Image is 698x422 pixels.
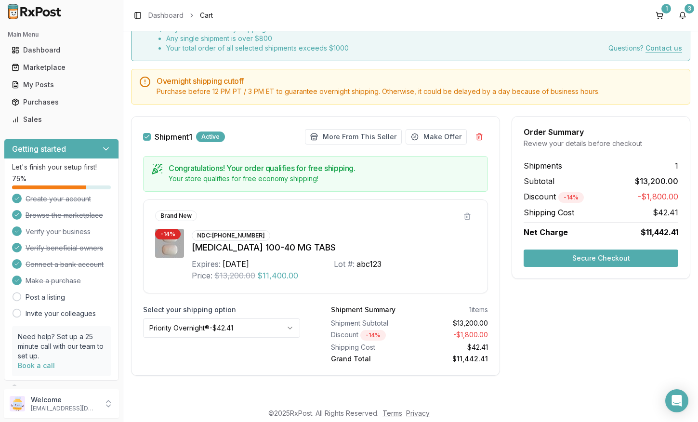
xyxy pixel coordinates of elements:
[334,258,355,270] div: Lot #:
[524,192,584,201] span: Discount
[12,97,111,107] div: Purchases
[257,270,298,281] span: $11,400.00
[4,381,119,398] button: Support
[653,207,678,218] span: $42.41
[675,160,678,171] span: 1
[524,160,562,171] span: Shipments
[382,409,402,417] a: Terms
[18,332,105,361] p: Need help? Set up a 25 minute call with our team to set up.
[331,343,406,352] div: Shipping Cost
[8,41,115,59] a: Dashboard
[608,43,682,53] div: Questions?
[413,330,488,341] div: - $1,800.00
[331,354,406,364] div: Grand Total
[331,318,406,328] div: Shipment Subtotal
[413,318,488,328] div: $13,200.00
[641,226,678,238] span: $11,442.41
[635,175,678,187] span: $13,200.00
[4,4,66,19] img: RxPost Logo
[558,192,584,203] div: - 14 %
[524,128,678,136] div: Order Summary
[31,395,98,405] p: Welcome
[143,305,300,315] label: Select your shipping option
[8,31,115,39] h2: Main Menu
[214,270,255,281] span: $13,200.00
[18,361,55,369] a: Book a call
[12,45,111,55] div: Dashboard
[157,24,349,53] div: Qualify for free economy shipping when
[8,76,115,93] a: My Posts
[8,93,115,111] a: Purchases
[8,59,115,76] a: Marketplace
[26,211,103,220] span: Browse the marketplace
[12,80,111,90] div: My Posts
[406,409,430,417] a: Privacy
[169,174,480,184] div: Your store qualifies for free economy shipping!
[661,4,671,13] div: 1
[413,343,488,352] div: $42.41
[638,191,678,203] span: -$1,800.00
[406,129,467,145] button: Make Offer
[26,227,91,237] span: Verify your business
[360,330,386,341] div: - 14 %
[4,42,119,58] button: Dashboard
[157,77,682,85] h5: Overnight shipping cutoff
[524,207,574,218] span: Shipping Cost
[192,258,221,270] div: Expires:
[4,112,119,127] button: Sales
[166,34,349,43] li: Any single shipment is over $ 800
[413,354,488,364] div: $11,442.41
[685,4,694,13] div: 3
[26,309,96,318] a: Invite your colleagues
[305,129,402,145] button: More From This Seller
[26,260,104,269] span: Connect a bank account
[192,241,476,254] div: [MEDICAL_DATA] 100-40 MG TABS
[157,87,682,96] div: Purchase before 12 PM PT / 3 PM ET to guarantee overnight shipping. Otherwise, it could be delaye...
[26,292,65,302] a: Post a listing
[665,389,688,412] div: Open Intercom Messenger
[26,194,91,204] span: Create your account
[26,276,81,286] span: Make a purchase
[200,11,213,20] span: Cart
[192,270,212,281] div: Price:
[155,229,181,239] div: - 14 %
[26,243,103,253] span: Verify beneficial owners
[166,43,349,53] li: Your total order of all selected shipments exceeds $ 1000
[524,175,554,187] span: Subtotal
[12,143,66,155] h3: Getting started
[148,11,213,20] nav: breadcrumb
[155,229,184,258] img: Mavyret 100-40 MG TABS
[4,94,119,110] button: Purchases
[524,250,678,267] button: Secure Checkout
[223,258,249,270] div: [DATE]
[155,133,192,141] span: Shipment 1
[12,115,111,124] div: Sales
[4,60,119,75] button: Marketplace
[155,211,197,221] div: Brand New
[524,227,568,237] span: Net Charge
[10,396,25,411] img: User avatar
[331,330,406,341] div: Discount
[148,11,184,20] a: Dashboard
[356,258,382,270] div: abc123
[524,139,678,148] div: Review your details before checkout
[675,8,690,23] button: 3
[12,63,111,72] div: Marketplace
[31,405,98,412] p: [EMAIL_ADDRESS][DOMAIN_NAME]
[192,230,270,241] div: NDC: [PHONE_NUMBER]
[652,8,667,23] button: 1
[4,77,119,92] button: My Posts
[12,162,111,172] p: Let's finish your setup first!
[196,132,225,142] div: Active
[12,174,26,184] span: 75 %
[169,164,480,172] h5: Congratulations! Your order qualifies for free shipping.
[8,111,115,128] a: Sales
[469,305,488,315] div: 1 items
[331,305,395,315] div: Shipment Summary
